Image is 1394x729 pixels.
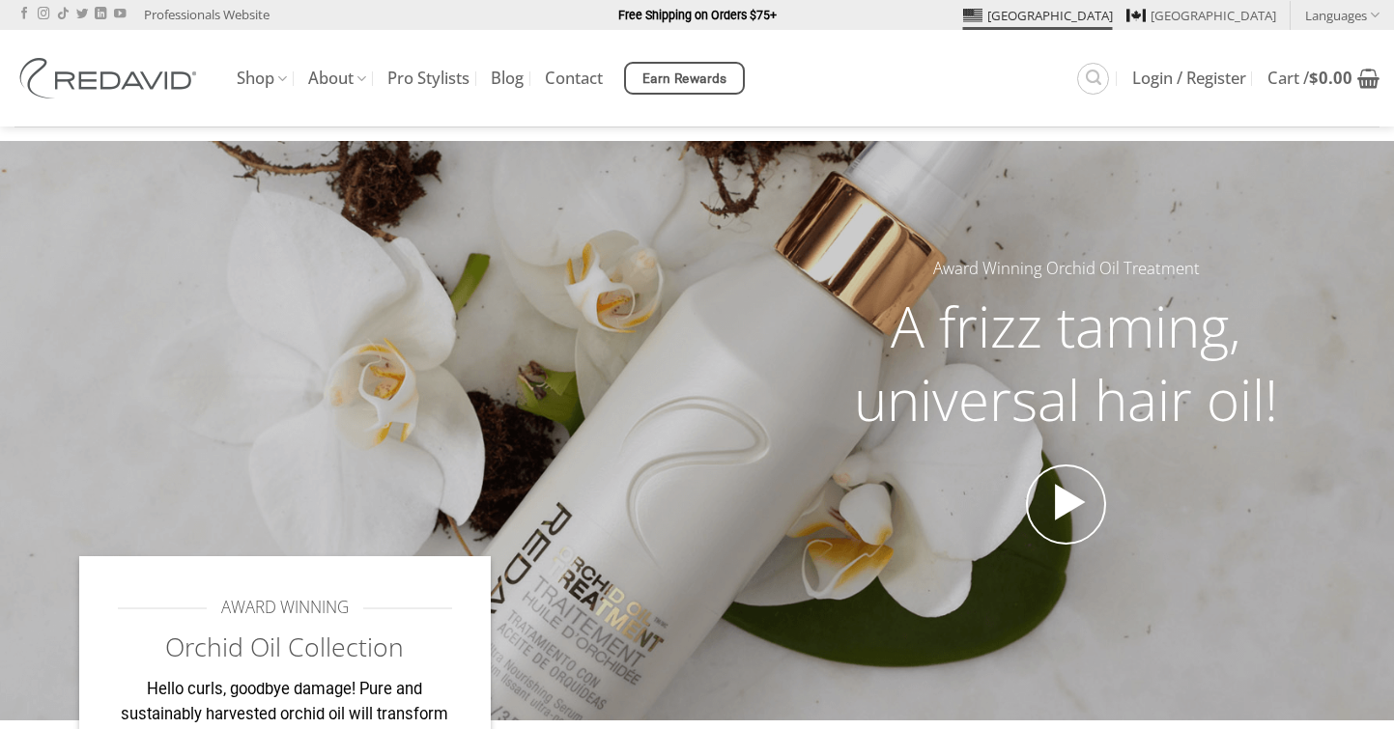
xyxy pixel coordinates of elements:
[76,8,88,21] a: Follow on Twitter
[18,8,30,21] a: Follow on Facebook
[1126,1,1276,30] a: [GEOGRAPHIC_DATA]
[817,256,1316,282] h5: Award Winning Orchid Oil Treatment
[221,595,349,621] span: AWARD WINNING
[1132,70,1246,86] span: Login / Register
[545,61,603,96] a: Contact
[491,61,524,96] a: Blog
[963,1,1113,30] a: [GEOGRAPHIC_DATA]
[387,61,469,96] a: Pro Stylists
[57,8,69,21] a: Follow on TikTok
[618,8,777,22] strong: Free Shipping on Orders $75+
[118,631,453,664] h2: Orchid Oil Collection
[38,8,49,21] a: Follow on Instagram
[114,8,126,21] a: Follow on YouTube
[237,60,287,98] a: Shop
[95,8,106,21] a: Follow on LinkedIn
[1309,67,1352,89] bdi: 0.00
[1077,63,1109,95] a: Search
[624,62,745,95] a: Earn Rewards
[642,69,727,90] span: Earn Rewards
[1267,70,1352,86] span: Cart /
[1305,1,1380,29] a: Languages
[14,58,208,98] img: REDAVID Salon Products | United States
[817,290,1316,435] h2: A frizz taming, universal hair oil!
[1309,67,1319,89] span: $
[1132,61,1246,96] a: Login / Register
[1026,464,1107,546] a: Open video in lightbox
[308,60,366,98] a: About
[1267,57,1380,99] a: View cart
